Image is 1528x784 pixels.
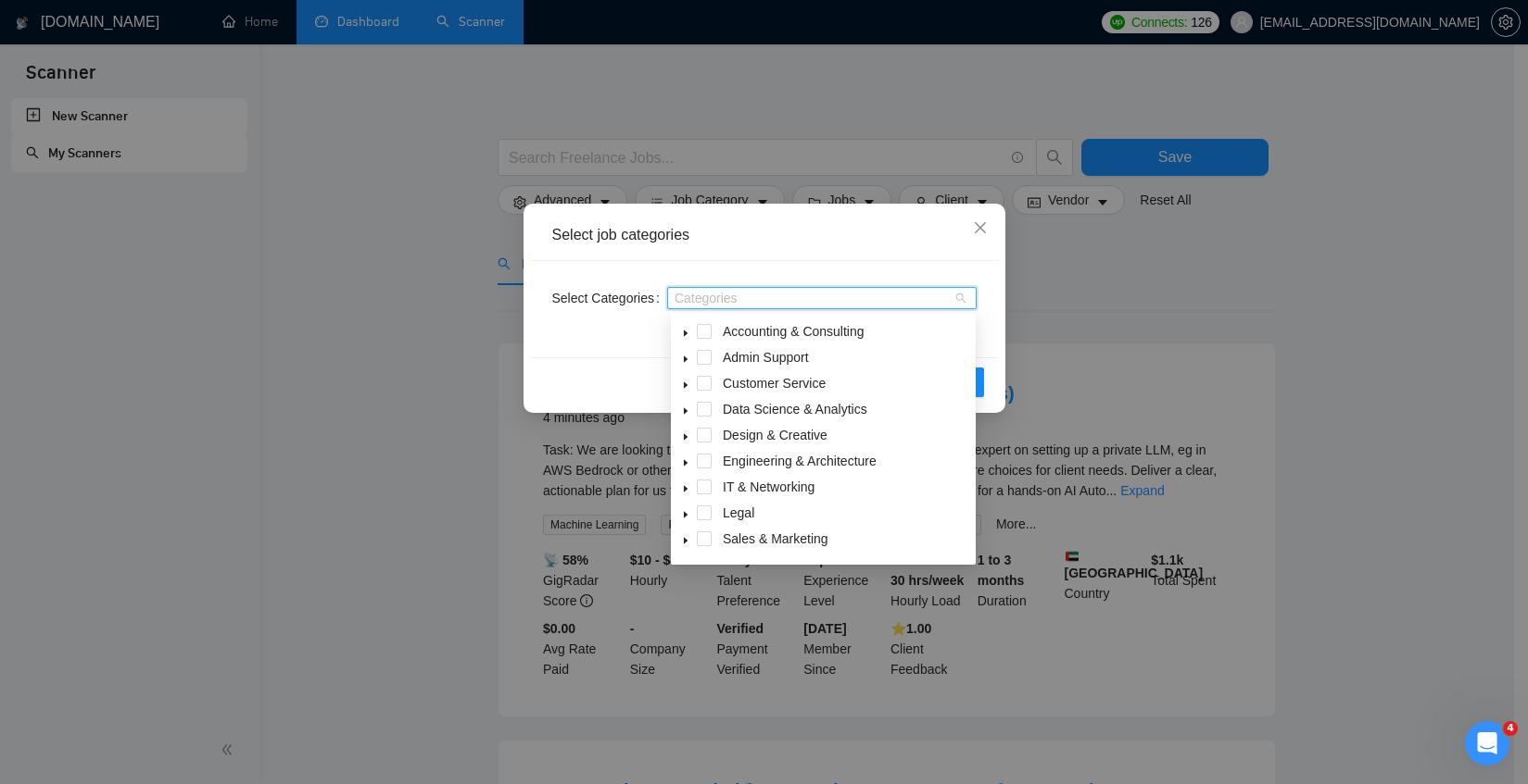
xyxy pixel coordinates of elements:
[719,320,972,342] span: Accounting & Consulting
[723,531,828,546] span: Sales & Marketing
[723,505,754,520] span: Legal
[719,554,972,576] span: Translation
[973,220,988,235] span: close
[719,450,972,472] span: Engineering & Architecture
[723,454,877,468] span: Engineering & Architecture
[723,324,865,339] span: Accounting & Consulting
[681,406,690,416] span: caret-down
[719,476,972,498] span: IT & Networking
[681,510,690,519] span: caret-down
[719,346,972,368] span: Admin Support
[723,402,867,417] span: Data Science & Analytics
[719,372,972,394] span: Customer Service
[719,398,972,420] span: Data Science & Analytics
[719,528,972,550] span: Sales & Marketing
[681,329,690,338] span: caret-down
[723,428,827,442] span: Design & Creative
[681,355,690,364] span: caret-down
[723,376,826,391] span: Customer Service
[675,291,678,305] input: Select Categories
[1465,721,1509,765] iframe: Intercom live chat
[681,484,690,493] span: caret-down
[719,424,972,446] span: Design & Creative
[681,432,690,442] span: caret-down
[681,458,690,467] span: caret-down
[681,536,690,545] span: caret-down
[552,225,977,245] div: Select job categories
[955,204,1005,254] button: Close
[681,380,690,390] span: caret-down
[719,502,972,524] span: Legal
[723,479,815,494] span: IT & Networking
[723,350,809,365] span: Admin Support
[1503,721,1518,736] span: 4
[552,283,667,313] label: Select Categories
